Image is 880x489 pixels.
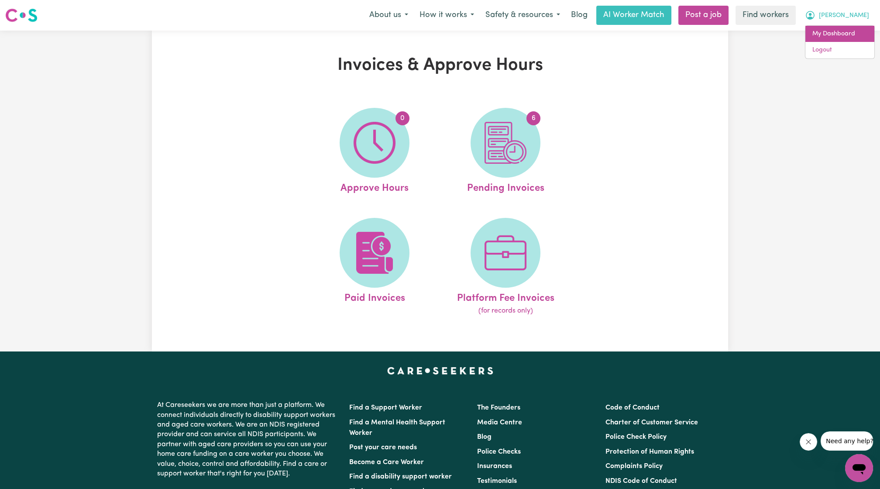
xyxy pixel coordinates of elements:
div: My Account [805,25,875,59]
img: Careseekers logo [5,7,38,23]
a: Protection of Human Rights [605,448,694,455]
span: (for records only) [478,306,533,316]
a: NDIS Code of Conduct [605,478,677,485]
a: Platform Fee Invoices(for records only) [443,218,568,317]
a: Pending Invoices [443,108,568,196]
iframe: Close message [800,433,817,451]
button: About us [364,6,414,24]
a: Police Checks [477,448,521,455]
span: Paid Invoices [344,288,405,306]
a: Police Check Policy [605,434,667,441]
a: Post a job [678,6,729,25]
span: 0 [395,111,409,125]
iframe: Message from company [821,431,873,451]
a: Find workers [736,6,796,25]
a: Testimonials [477,478,517,485]
a: My Dashboard [805,26,874,42]
a: Careseekers home page [387,367,493,374]
span: Platform Fee Invoices [457,288,554,306]
span: 6 [526,111,540,125]
span: Need any help? [5,6,53,13]
a: Blog [566,6,593,25]
a: Media Centre [477,419,522,426]
button: How it works [414,6,480,24]
a: Logout [805,42,874,59]
h1: Invoices & Approve Hours [253,55,627,76]
a: Code of Conduct [605,404,660,411]
a: Charter of Customer Service [605,419,698,426]
a: The Founders [477,404,520,411]
button: My Account [799,6,875,24]
a: Paid Invoices [312,218,437,317]
a: Find a Support Worker [349,404,422,411]
a: Find a disability support worker [349,473,452,480]
a: Find a Mental Health Support Worker [349,419,445,437]
span: [PERSON_NAME] [819,11,869,21]
a: AI Worker Match [596,6,671,25]
span: Pending Invoices [467,178,544,196]
a: Become a Care Worker [349,459,424,466]
a: Complaints Policy [605,463,663,470]
button: Safety & resources [480,6,566,24]
a: Careseekers logo [5,5,38,25]
iframe: Button to launch messaging window [845,454,873,482]
a: Approve Hours [312,108,437,196]
a: Blog [477,434,492,441]
a: Post your care needs [349,444,417,451]
span: Approve Hours [340,178,409,196]
p: At Careseekers we are more than just a platform. We connect individuals directly to disability su... [157,397,339,482]
a: Insurances [477,463,512,470]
